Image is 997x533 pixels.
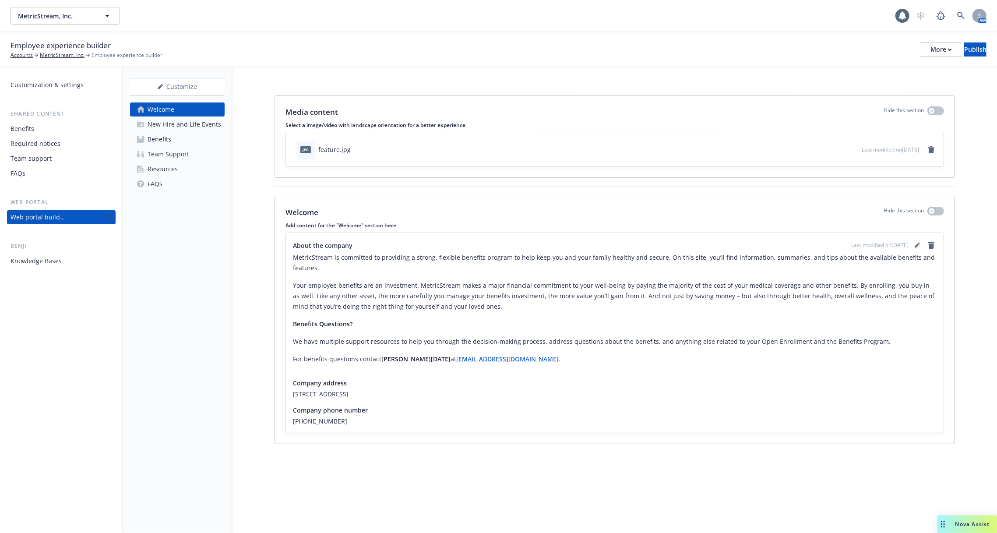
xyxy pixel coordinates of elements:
[7,122,116,136] a: Benefits
[293,320,352,328] strong: Benefits Questions?
[11,152,52,166] div: Team support
[11,210,65,224] div: Web portal builder
[293,280,937,312] p: Your employee benefits are an investment. MetricStream makes a major financial commitment to your...
[293,336,937,347] p: We have multiple support resources to help you through the decision-making process, address quest...
[932,7,950,25] a: Report a Bug
[285,121,944,129] p: Select a image/video with landscape orientation for a better experience
[11,40,111,51] span: Employee experience builder
[148,162,178,176] div: Resources
[11,7,120,25] button: MetricStream, Inc.
[7,254,116,268] a: Knowledge Bases
[293,252,937,273] p: MetricStream is committed to providing a strong, flexible benefits program to help keep you and y...
[964,43,986,56] div: Publish
[293,406,368,415] span: Company phone number
[293,378,347,388] span: Company address
[884,207,924,218] p: Hide this section
[952,7,970,25] a: Search
[7,198,116,207] div: Web portal
[300,146,311,153] span: jpg
[293,354,937,364] p: For benefits questions contact at .
[293,241,352,250] span: About the company
[40,51,85,59] a: MetricStream, Inc.
[11,254,62,268] div: Knowledge Bases
[937,515,948,533] div: Drag to move
[11,122,34,136] div: Benefits
[148,132,171,146] div: Benefits
[285,106,338,118] p: Media content
[7,152,116,166] a: Team support
[930,43,952,56] div: More
[862,146,919,153] span: Last modified on [DATE]
[912,7,930,25] a: Start snowing
[92,51,162,59] span: Employee experience builder
[381,355,451,363] strong: [PERSON_NAME][DATE]
[148,102,174,116] div: Welcome
[955,520,990,528] span: Nova Assist
[318,145,351,154] div: feature.jpg
[926,145,937,155] a: remove
[456,355,559,363] a: [EMAIL_ADDRESS][DOMAIN_NAME]
[7,109,116,118] div: Shared content
[130,117,225,131] a: New Hire and Life Events
[836,145,843,154] button: download file
[148,177,162,191] div: FAQs
[11,137,60,151] div: Required notices
[130,177,225,191] a: FAQs
[130,78,225,95] button: Customize
[130,162,225,176] a: Resources
[7,166,116,180] a: FAQs
[851,241,909,249] span: Last modified on [DATE]
[7,242,116,251] div: Benji
[148,147,189,161] div: Team Support
[850,145,858,154] button: preview file
[7,210,116,224] a: Web portal builder
[130,132,225,146] a: Benefits
[912,240,923,251] a: editPencil
[884,106,924,118] p: Hide this section
[130,102,225,116] a: Welcome
[148,117,221,131] div: New Hire and Life Events
[11,51,33,59] a: Accounts
[293,417,937,426] span: [PHONE_NUMBER]
[285,207,318,218] p: Welcome
[11,166,25,180] div: FAQs
[926,240,937,251] a: remove
[11,78,84,92] div: Customization & settings
[130,147,225,161] a: Team Support
[937,515,997,533] button: Nova Assist
[18,11,94,21] span: MetricStream, Inc.
[964,42,986,56] button: Publish
[285,222,944,229] p: Add content for the "Welcome" section here
[920,42,962,56] button: More
[7,78,116,92] a: Customization & settings
[7,137,116,151] a: Required notices
[293,389,937,399] span: [STREET_ADDRESS]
